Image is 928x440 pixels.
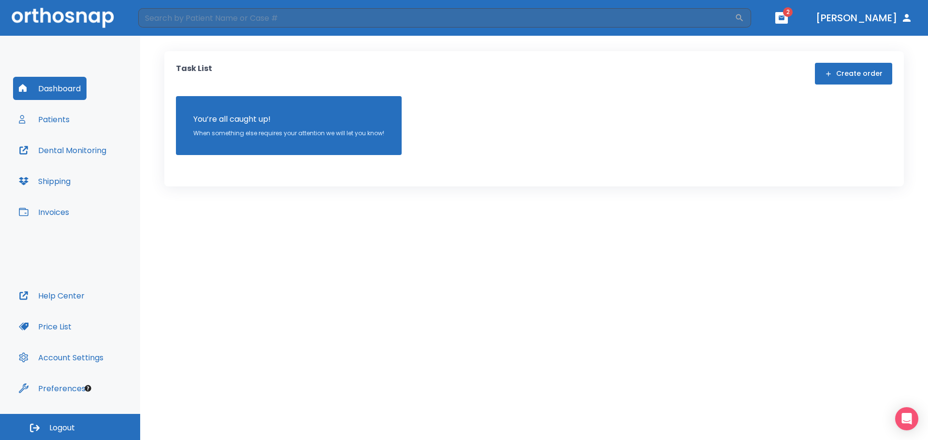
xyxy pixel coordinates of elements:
[815,63,892,85] button: Create order
[812,9,916,27] button: [PERSON_NAME]
[783,7,793,17] span: 2
[13,77,87,100] button: Dashboard
[895,407,918,430] div: Open Intercom Messenger
[84,384,92,393] div: Tooltip anchor
[13,200,75,224] button: Invoices
[13,315,77,338] button: Price List
[49,423,75,433] span: Logout
[12,8,114,28] img: Orthosnap
[176,63,212,85] p: Task List
[193,129,384,138] p: When something else requires your attention we will let you know!
[138,8,735,28] input: Search by Patient Name or Case #
[13,170,76,193] button: Shipping
[13,139,112,162] button: Dental Monitoring
[193,114,384,125] p: You’re all caught up!
[13,346,109,369] button: Account Settings
[13,377,91,400] button: Preferences
[13,284,90,307] button: Help Center
[13,108,75,131] button: Patients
